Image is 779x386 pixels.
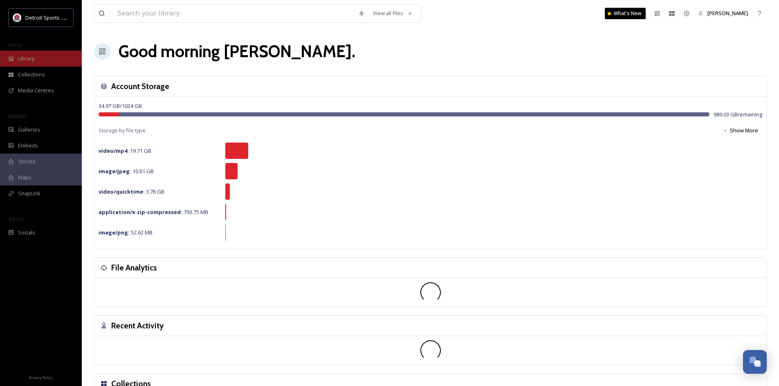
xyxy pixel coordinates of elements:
span: [PERSON_NAME] [707,9,748,17]
button: Show More [719,123,762,138]
input: Search your library [113,4,354,22]
h1: Good morning [PERSON_NAME] . [119,39,355,64]
span: 34.97 GB / 1024 GB [99,102,142,109]
span: 3.76 GB [99,188,164,195]
a: What's New [605,8,646,19]
strong: image/png : [99,229,130,236]
a: [PERSON_NAME] [694,5,752,21]
span: Maps [18,174,31,181]
span: Stories [18,158,36,165]
h3: Recent Activity [111,320,164,332]
span: Media Centres [18,87,54,94]
button: Open Chat [743,350,767,374]
span: MEDIA [8,42,22,48]
img: crop.webp [13,13,21,22]
span: Privacy Policy [29,375,53,380]
span: Storage by file type [99,127,146,134]
span: Collections [18,71,45,78]
strong: video/mp4 : [99,147,129,154]
span: Galleries [18,126,40,134]
h3: Account Storage [111,80,169,92]
strong: image/jpeg : [99,167,131,175]
strong: application/x-zip-compressed : [99,208,182,216]
h3: File Analytics [111,262,157,274]
strong: video/quicktime : [99,188,145,195]
span: 10.61 GB [99,167,154,175]
span: 52.62 MB [99,229,153,236]
span: 989.03 GB remaining [714,111,762,118]
span: Socials [18,229,35,237]
span: 793.75 MB [99,208,208,216]
span: 19.71 GB [99,147,151,154]
span: Embeds [18,142,38,149]
a: View all files [369,5,417,21]
span: Detroit Sports Commission [25,13,91,21]
span: SOCIALS [8,216,25,222]
span: Library [18,55,34,62]
a: Privacy Policy [29,372,53,382]
span: WIDGETS [8,113,27,119]
span: SnapLink [18,190,40,197]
